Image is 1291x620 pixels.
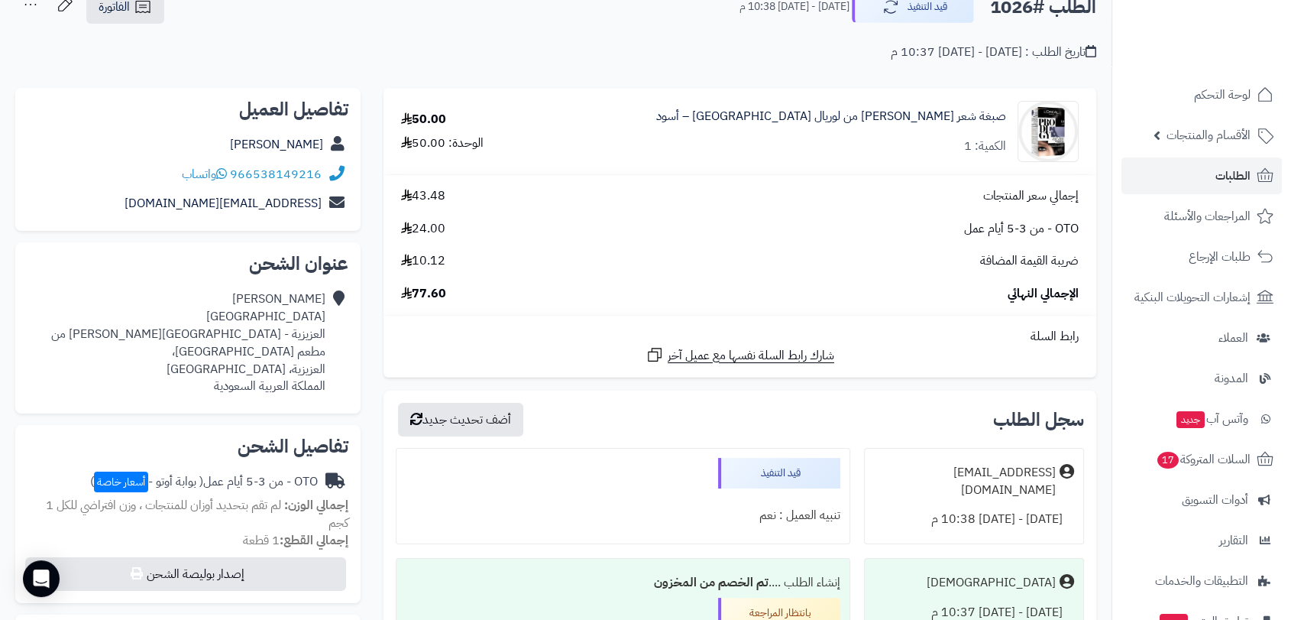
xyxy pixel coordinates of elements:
[182,165,227,183] a: واتساب
[874,505,1074,534] div: [DATE] - [DATE] 10:38 م
[1182,489,1248,511] span: أدوات التسويق
[1121,279,1282,316] a: إشعارات التحويلات البنكية
[1121,563,1282,599] a: التطبيقات والخدمات
[280,531,348,550] strong: إجمالي القطع:
[1121,320,1282,356] a: العملاء
[25,557,346,591] button: إصدار بوليصة الشحن
[1121,198,1282,235] a: المراجعات والأسئلة
[874,464,1056,499] div: [EMAIL_ADDRESS][DOMAIN_NAME]
[1018,101,1078,162] img: 1733124050-%D8%A7%D9%84%D8%AA%D9%82%D8%A7%D8%B711111111111111111111-90x90.PNG
[1121,482,1282,518] a: أدوات التسويق
[90,472,203,491] span: ( بوابة أوتو - )
[1121,441,1282,478] a: السلات المتروكة17
[927,574,1056,592] div: [DEMOGRAPHIC_DATA]
[1008,285,1079,303] span: الإجمالي النهائي
[654,573,768,592] b: تم الخصم من المخزون
[406,501,840,531] div: تنبيه العميل : نعم
[230,135,323,154] a: [PERSON_NAME]
[1218,327,1248,349] span: العملاء
[1194,84,1251,105] span: لوحة التحكم
[401,220,445,238] span: 24.00
[1156,449,1251,470] span: السلات المتروكة
[1215,165,1251,187] span: الطلبات
[28,291,325,395] div: [PERSON_NAME] [GEOGRAPHIC_DATA] العزيزية - [GEOGRAPHIC_DATA][PERSON_NAME] من مطعم [GEOGRAPHIC_DAT...
[284,496,348,515] strong: إجمالي الوزن:
[243,531,348,550] small: 1 قطعة
[1121,157,1282,194] a: الطلبات
[1121,401,1282,437] a: وآتس آبجديد
[1121,360,1282,397] a: المدونة
[1176,411,1205,428] span: جديد
[23,560,60,597] div: Open Intercom Messenger
[645,346,834,365] a: شارك رابط السلة نفسها مع عميل آخر
[401,111,446,128] div: 50.00
[1121,522,1282,559] a: التقارير
[401,285,446,303] span: 77.60
[668,347,834,365] span: شارك رابط السلة نفسها مع عميل آخر
[46,496,348,532] span: لم تقم بتحديد أوزان للمنتجات ، وزن افتراضي للكل 1 كجم
[401,187,445,205] span: 43.48
[1166,125,1251,146] span: الأقسام والمنتجات
[718,458,840,489] div: قيد التنفيذ
[964,138,1006,155] div: الكمية: 1
[398,403,523,437] button: أضف تحديث جديد
[406,568,840,598] div: إنشاء الطلب ....
[1189,246,1251,268] span: طلبات الإرجاع
[28,255,348,273] h2: عنوان الشحن
[90,473,318,491] div: OTO - من 3-5 أيام عمل
[964,220,1079,238] span: OTO - من 3-5 أيام عمل
[390,328,1090,346] div: رابط السلة
[980,252,1079,270] span: ضريبة القيمة المضافة
[1215,368,1248,389] span: المدونة
[1121,76,1282,113] a: لوحة التحكم
[1175,408,1248,430] span: وآتس آب
[656,108,1006,125] a: صبغة شعر [PERSON_NAME] من لوريال [GEOGRAPHIC_DATA] – أسود
[28,100,348,118] h2: تفاصيل العميل
[993,411,1084,429] h3: سجل الطلب
[401,252,445,270] span: 10.12
[1121,239,1282,275] a: طلبات الإرجاع
[125,194,322,213] a: [EMAIL_ADDRESS][DOMAIN_NAME]
[1155,570,1248,592] span: التطبيقات والخدمات
[983,187,1079,205] span: إجمالي سعر المنتجات
[1219,530,1248,551] span: التقارير
[94,472,148,492] span: أسعار خاصة
[401,135,484,152] div: الوحدة: 50.00
[28,437,348,456] h2: تفاصيل الشحن
[891,44,1096,61] div: تاريخ الطلب : [DATE] - [DATE] 10:37 م
[230,165,322,183] a: 966538149216
[1164,206,1251,227] span: المراجعات والأسئلة
[1157,452,1179,469] span: 17
[1134,287,1251,308] span: إشعارات التحويلات البنكية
